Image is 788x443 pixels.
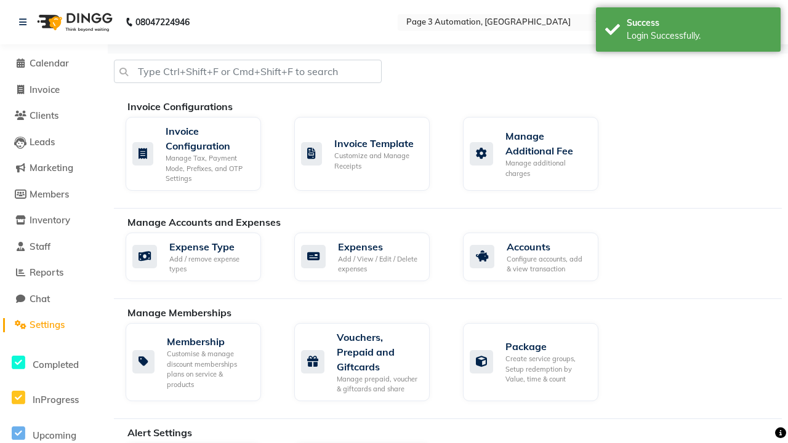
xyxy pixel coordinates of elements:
span: Upcoming [33,429,76,441]
a: ExpensesAdd / View / Edit / Delete expenses [294,233,444,281]
a: Leads [3,135,105,150]
a: Settings [3,318,105,332]
div: Success [627,17,771,30]
a: AccountsConfigure accounts, add & view transaction [463,233,613,281]
span: Clients [30,110,58,121]
b: 08047224946 [135,5,190,39]
div: Customise & manage discount memberships plans on service & products [167,349,251,389]
a: MembershipCustomise & manage discount memberships plans on service & products [126,323,276,401]
span: Calendar [30,57,69,69]
div: Create service groups, Setup redemption by Value, time & count [505,354,589,385]
span: Reports [30,266,63,278]
input: Type Ctrl+Shift+F or Cmd+Shift+F to search [114,60,382,83]
span: Leads [30,136,55,148]
a: Invoice TemplateCustomize and Manage Receipts [294,117,444,191]
a: PackageCreate service groups, Setup redemption by Value, time & count [463,323,613,401]
div: Expenses [338,239,420,254]
div: Invoice Configuration [166,124,251,153]
a: Vouchers, Prepaid and GiftcardsManage prepaid, voucher & giftcards and share [294,323,444,401]
div: Expense Type [169,239,251,254]
a: Expense TypeAdd / remove expense types [126,233,276,281]
div: Login Successfully. [627,30,771,42]
div: Manage Additional Fee [505,129,589,158]
span: Settings [30,319,65,330]
div: Accounts [507,239,589,254]
div: Customize and Manage Receipts [334,151,420,171]
a: Calendar [3,57,105,71]
span: InProgress [33,394,79,405]
div: Manage prepaid, voucher & giftcards and share [337,374,420,394]
div: Invoice Template [334,136,420,151]
span: Inventory [30,214,70,226]
a: Invoice [3,83,105,97]
img: logo [31,5,116,39]
a: Reports [3,266,105,280]
div: Manage Tax, Payment Mode, Prefixes, and OTP Settings [166,153,251,184]
a: Members [3,188,105,202]
a: Staff [3,240,105,254]
span: Invoice [30,84,60,95]
a: Chat [3,292,105,306]
div: Configure accounts, add & view transaction [507,254,589,274]
div: Package [505,339,589,354]
a: Invoice ConfigurationManage Tax, Payment Mode, Prefixes, and OTP Settings [126,117,276,191]
span: Members [30,188,69,200]
div: Membership [167,334,251,349]
span: Completed [33,359,79,370]
div: Add / View / Edit / Delete expenses [338,254,420,274]
div: Manage additional charges [505,158,589,178]
span: Chat [30,293,50,305]
div: Add / remove expense types [169,254,251,274]
a: Inventory [3,214,105,228]
span: Staff [30,241,50,252]
a: Clients [3,109,105,123]
div: Vouchers, Prepaid and Giftcards [337,330,420,374]
span: Marketing [30,162,73,174]
a: Manage Additional FeeManage additional charges [463,117,613,191]
a: Marketing [3,161,105,175]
